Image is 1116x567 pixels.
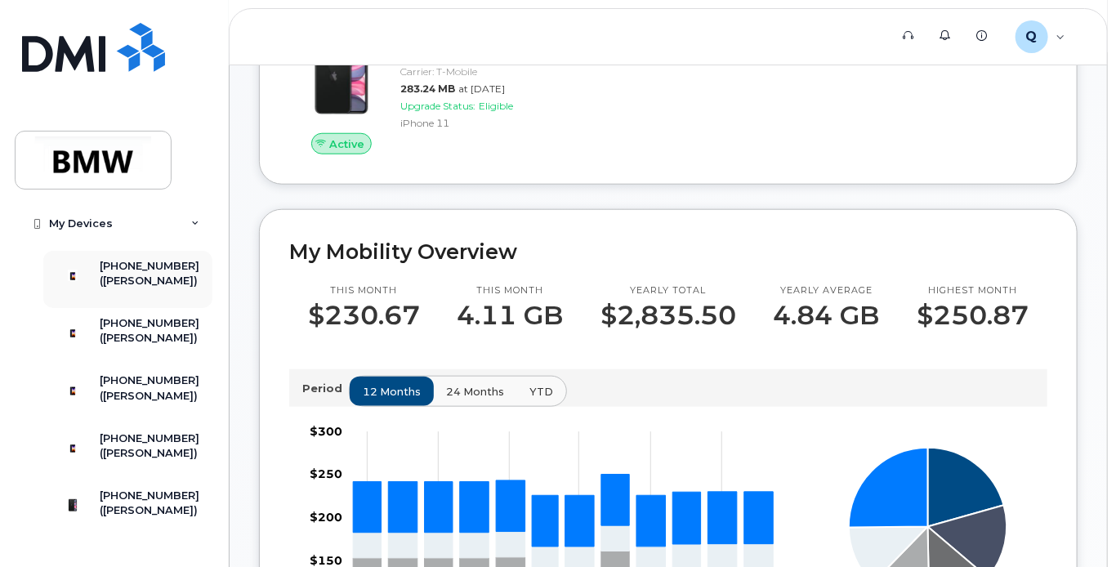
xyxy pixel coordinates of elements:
[302,381,349,396] p: Period
[457,284,563,297] p: This month
[310,511,342,525] tspan: $200
[354,475,774,547] g: Other Numbers
[917,284,1029,297] p: Highest month
[289,30,529,154] a: Active[PERSON_NAME][PHONE_NUMBER]Carrier: T-Mobile283.24 MBat [DATE]Upgrade Status:EligibleiPhone 11
[1045,496,1104,555] iframe: Messenger Launcher
[329,136,364,152] span: Active
[310,467,342,482] tspan: $250
[457,301,563,330] p: 4.11 GB
[308,284,420,297] p: This month
[479,100,513,112] span: Eligible
[400,100,475,112] span: Upgrade Status:
[446,384,504,400] span: 24 months
[600,284,736,297] p: Yearly total
[400,65,522,78] div: Carrier: T-Mobile
[917,301,1029,330] p: $250.87
[400,83,455,95] span: 283.24 MB
[529,384,553,400] span: YTD
[302,38,381,117] img: iPhone_11.jpg
[1004,20,1077,53] div: QT21978
[774,284,880,297] p: Yearly average
[1026,27,1038,47] span: Q
[600,301,736,330] p: $2,835.50
[458,83,505,95] span: at [DATE]
[400,116,522,130] div: iPhone 11
[774,301,880,330] p: 4.84 GB
[310,424,342,439] tspan: $300
[308,301,420,330] p: $230.67
[289,239,1047,264] h2: My Mobility Overview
